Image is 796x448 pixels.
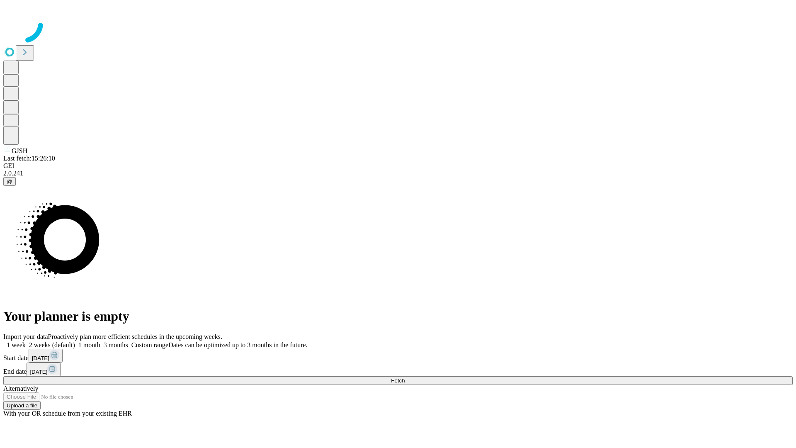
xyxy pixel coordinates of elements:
[3,410,132,417] span: With your OR schedule from your existing EHR
[3,401,41,410] button: Upload a file
[78,341,100,348] span: 1 month
[48,333,222,340] span: Proactively plan more efficient schedules in the upcoming weeks.
[104,341,128,348] span: 3 months
[7,341,26,348] span: 1 week
[29,349,63,363] button: [DATE]
[3,333,48,340] span: Import your data
[3,170,793,177] div: 2.0.241
[32,355,49,361] span: [DATE]
[12,147,27,154] span: GJSH
[3,349,793,363] div: Start date
[7,178,12,185] span: @
[3,177,16,186] button: @
[29,341,75,348] span: 2 weeks (default)
[168,341,307,348] span: Dates can be optimized up to 3 months in the future.
[3,162,793,170] div: GEI
[30,369,47,375] span: [DATE]
[3,363,793,376] div: End date
[131,341,168,348] span: Custom range
[3,155,55,162] span: Last fetch: 15:26:10
[391,377,405,384] span: Fetch
[3,376,793,385] button: Fetch
[27,363,61,376] button: [DATE]
[3,385,38,392] span: Alternatively
[3,309,793,324] h1: Your planner is empty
